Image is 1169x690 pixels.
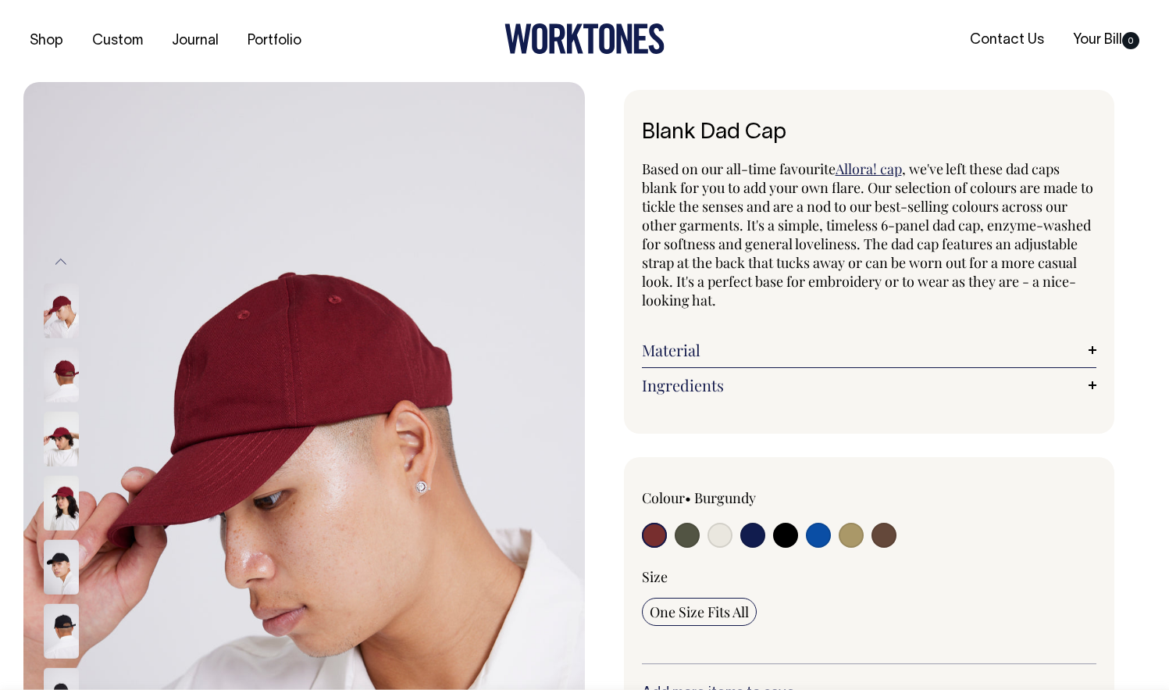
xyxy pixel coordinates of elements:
img: burgundy [44,348,79,402]
span: Based on our all-time favourite [642,159,836,178]
a: Portfolio [241,28,308,54]
a: Allora! cap [836,159,902,178]
div: Colour [642,488,824,507]
img: burgundy [44,412,79,467]
a: Journal [166,28,225,54]
span: , we've left these dad caps blank for you to add your own flare. Our selection of colours are mad... [642,159,1093,309]
input: One Size Fits All [642,598,757,626]
a: Material [642,341,1097,359]
span: • [685,488,691,507]
span: One Size Fits All [650,602,749,621]
a: Shop [23,28,69,54]
div: Size [642,567,1097,586]
button: Previous [49,244,73,279]
a: Contact Us [964,27,1050,53]
a: Custom [86,28,149,54]
h1: Blank Dad Cap [642,121,1097,145]
label: Burgundy [694,488,756,507]
img: black [44,604,79,659]
a: Your Bill0 [1067,27,1146,53]
img: burgundy [44,284,79,338]
span: 0 [1122,32,1139,49]
img: black [44,540,79,595]
a: Ingredients [642,376,1097,395]
img: burgundy [44,476,79,531]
